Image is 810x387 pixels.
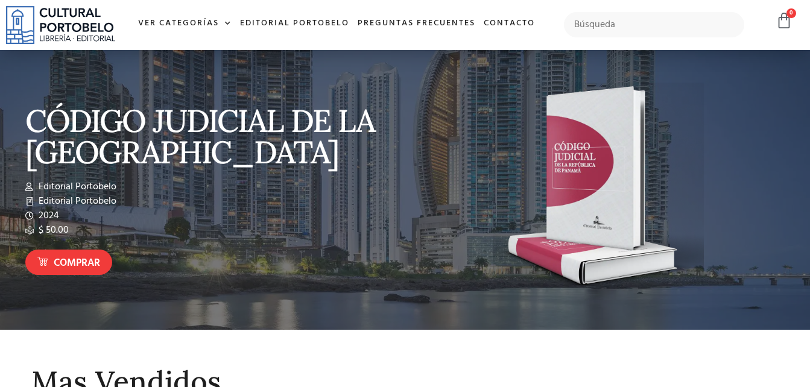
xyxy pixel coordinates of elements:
[25,250,112,275] a: Comprar
[36,209,59,223] span: 2024
[786,8,796,18] span: 0
[134,11,236,37] a: Ver Categorías
[236,11,353,37] a: Editorial Portobelo
[479,11,539,37] a: Contacto
[776,12,793,30] a: 0
[54,256,100,271] span: Comprar
[36,223,69,238] span: $ 50.00
[564,12,744,37] input: Búsqueda
[353,11,479,37] a: Preguntas frecuentes
[36,194,116,209] span: Editorial Portobelo
[25,105,399,168] p: CÓDIGO JUDICIAL DE LA [GEOGRAPHIC_DATA]
[36,180,116,194] span: Editorial Portobelo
